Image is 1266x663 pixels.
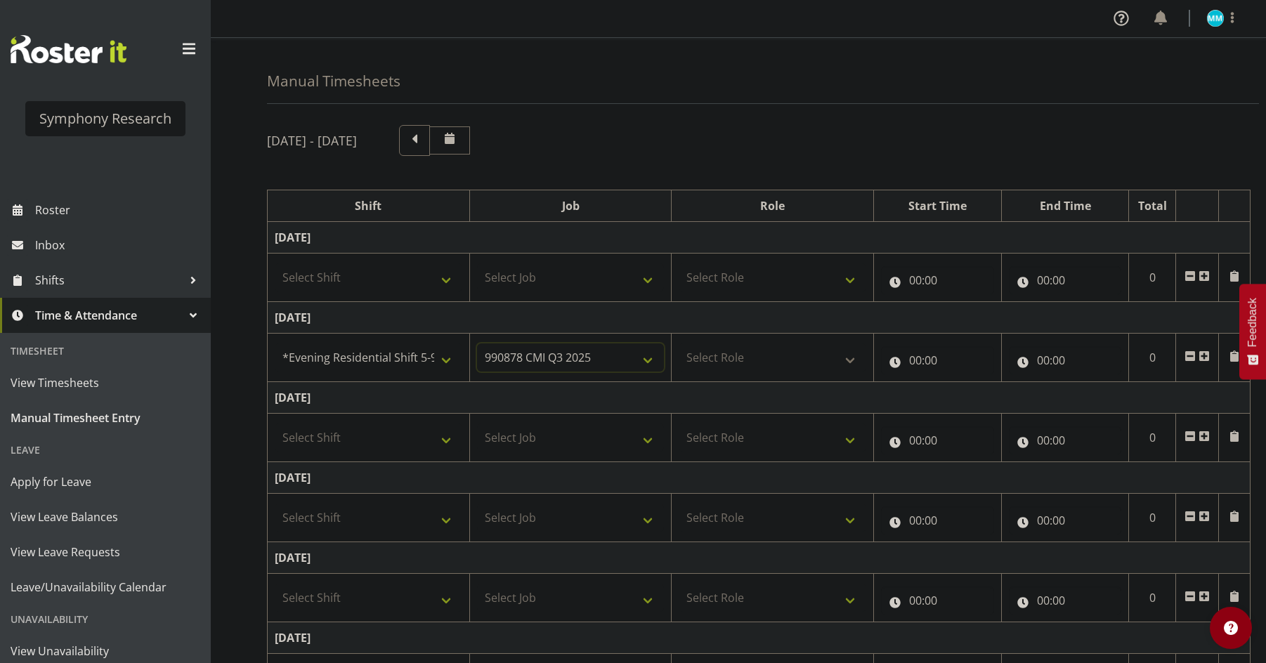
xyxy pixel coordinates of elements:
td: 0 [1129,574,1176,622]
img: help-xxl-2.png [1224,621,1238,635]
span: View Leave Requests [11,541,200,563]
div: Shift [275,197,462,214]
td: 0 [1129,414,1176,462]
span: Inbox [35,235,204,256]
span: Feedback [1246,298,1259,347]
td: 0 [1129,254,1176,302]
td: [DATE] [268,462,1251,494]
a: View Leave Requests [4,534,207,570]
a: Leave/Unavailability Calendar [4,570,207,605]
span: Shifts [35,270,183,291]
span: Apply for Leave [11,471,200,492]
div: Unavailability [4,605,207,634]
td: [DATE] [268,622,1251,654]
div: End Time [1009,197,1122,214]
td: [DATE] [268,222,1251,254]
span: View Timesheets [11,372,200,393]
div: Total [1136,197,1168,214]
div: Job [477,197,665,214]
input: Click to select... [1009,266,1122,294]
h4: Manual Timesheets [267,73,400,89]
button: Feedback - Show survey [1239,284,1266,379]
input: Click to select... [881,426,994,454]
div: Leave [4,435,207,464]
input: Click to select... [881,586,994,615]
div: Symphony Research [39,108,171,129]
a: Apply for Leave [4,464,207,499]
td: [DATE] [268,542,1251,574]
input: Click to select... [1009,506,1122,534]
td: 0 [1129,494,1176,542]
img: Rosterit website logo [11,35,126,63]
td: [DATE] [268,302,1251,334]
div: Timesheet [4,336,207,365]
input: Click to select... [881,266,994,294]
input: Click to select... [881,346,994,374]
div: Start Time [881,197,994,214]
h5: [DATE] - [DATE] [267,133,357,148]
a: Manual Timesheet Entry [4,400,207,435]
td: [DATE] [268,382,1251,414]
div: Role [679,197,866,214]
span: Manual Timesheet Entry [11,407,200,428]
span: Leave/Unavailability Calendar [11,577,200,598]
a: View Timesheets [4,365,207,400]
a: View Leave Balances [4,499,207,534]
input: Click to select... [1009,586,1122,615]
input: Click to select... [1009,426,1122,454]
input: Click to select... [881,506,994,534]
input: Click to select... [1009,346,1122,374]
span: View Leave Balances [11,506,200,527]
td: 0 [1129,334,1176,382]
img: murphy-mulholland11450.jpg [1207,10,1224,27]
span: View Unavailability [11,641,200,662]
span: Time & Attendance [35,305,183,326]
span: Roster [35,199,204,221]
